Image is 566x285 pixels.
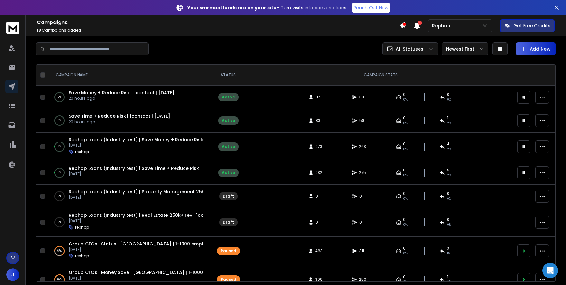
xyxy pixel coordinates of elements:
span: 0 [403,115,406,121]
p: 2 % [58,143,61,150]
span: 0 [403,217,406,222]
span: 0 [359,220,366,225]
span: 463 [315,248,323,253]
span: 0 [359,194,366,199]
span: 117 [316,95,322,100]
p: 0 % [58,117,61,124]
button: J [6,268,19,281]
span: 311 [359,248,366,253]
th: STATUS [209,65,248,86]
p: [DATE] [69,143,203,148]
span: 3 [447,246,449,251]
span: 1 [447,115,448,121]
span: 250 [359,277,366,282]
span: 0 [447,92,449,97]
a: Rephop Loans (Industry test) | Property Management 250k+ rev | 1contact | [DATE] [69,188,263,195]
span: 0 [403,168,406,173]
p: rephop [75,149,89,154]
div: Active [222,144,235,149]
span: 0% [403,97,408,102]
span: 0% [447,222,451,227]
span: 5 [447,168,449,173]
div: Active [222,95,235,100]
p: – Turn visits into conversations [187,5,346,11]
div: Draft [223,194,234,199]
a: Rephop Loans (Industry test) | Real Estate 250k+ rev | 1contact | [DATE] [69,212,237,218]
a: Rephop Loans (Industry test) | Save Money + Reduce Risk | Manufacturing 250k+ rev | 1contact | [D... [69,136,310,143]
span: 2 % [447,121,451,126]
p: Campaigns added [37,28,400,33]
span: 399 [315,277,323,282]
span: 2 % [447,173,451,178]
button: Get Free Credits [500,19,555,32]
span: 0 [447,191,449,196]
span: 0 [403,92,406,97]
span: 0 [403,142,406,147]
td: 0%Rephop Loans (Industry test) | Property Management 250k+ rev | 1contact | [DATE][DATE] [48,185,209,208]
span: 263 [359,144,366,149]
span: 232 [316,170,322,175]
a: Reach Out Now [352,3,390,13]
span: 0% [403,196,408,201]
a: Group CFOs | Money Save | [GEOGRAPHIC_DATA] | 1-1000 employees | [DATE] [69,269,250,276]
p: [DATE] [69,276,203,281]
span: 18 [37,27,41,33]
td: 2%Rephop Loans (Industry test) | Save Money + Reduce Risk | Manufacturing 250k+ rev | 1contact | ... [48,133,209,161]
th: CAMPAIGN NAME [48,65,209,86]
p: Get Free Credits [514,23,550,29]
button: Add New [516,42,556,55]
td: 0%Save Time + Reduce Risk | 1contact | [DATE]20 hours ago [48,109,209,133]
span: 0 [316,194,322,199]
p: 0 % [58,193,61,199]
p: 67 % [57,248,62,254]
span: 0 [403,246,406,251]
span: 273 [316,144,322,149]
td: 3%Rephop Loans (Industry test) | Save Time + Reduce Risk | Construction 250k+ rev | 1contact | [D... [48,161,209,185]
p: [DATE] [69,218,203,224]
span: Save Time + Reduce Risk | 1contact | [DATE] [69,113,170,119]
span: 38 [359,95,366,100]
p: [DATE] [69,195,203,200]
p: [DATE] [69,247,203,252]
p: 20 hours ago [69,119,170,124]
span: 0% [403,147,408,152]
th: CAMPAIGN STATS [248,65,514,86]
span: Save Money + Reduce Risk | 1contact | [DATE] [69,89,175,96]
div: Draft [223,220,234,225]
span: 0 [403,274,406,280]
span: 0 [447,217,449,222]
div: Open Intercom Messenger [542,263,558,278]
span: 0% [403,280,408,285]
span: 0 [403,191,406,196]
p: 20 hours ago [69,96,175,101]
p: 0 % [58,94,61,100]
p: rephop [75,225,89,230]
div: Active [222,170,235,175]
td: 67%Group CFOs | Status | [GEOGRAPHIC_DATA] | 1-1000 employees | [DATE][DATE]rephop [48,237,209,265]
p: Reach Out Now [354,5,388,11]
button: Newest First [442,42,488,55]
span: 0% [403,173,408,178]
span: 0 % [447,97,451,102]
div: Paused [221,248,236,253]
span: 58 [359,118,366,123]
span: 83 [316,118,322,123]
p: All Statuses [396,46,423,52]
p: Rephop [432,23,453,29]
img: logo [6,22,19,34]
a: Rephop Loans (Industry test) | Save Time + Reduce Risk | Construction 250k+ rev | 1contact | [DATE] [69,165,302,171]
strong: Your warmest leads are on your site [187,5,277,11]
span: 0 [316,220,322,225]
p: 0 % [58,219,61,225]
span: 4 [447,142,449,147]
p: [DATE] [69,171,203,177]
td: 0%Save Money + Reduce Risk | 1contact | [DATE]20 hours ago [48,86,209,109]
a: Group CFOs | Status | [GEOGRAPHIC_DATA] | 1-1000 employees | [DATE] [69,241,237,247]
span: 2 % [447,147,451,152]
